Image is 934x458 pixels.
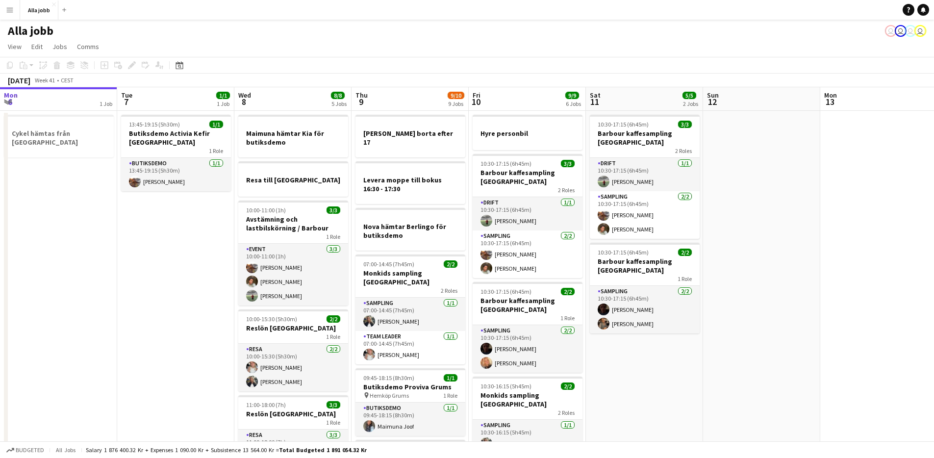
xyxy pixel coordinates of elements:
span: 2 Roles [558,186,575,194]
span: Comms [77,42,99,51]
span: 1/1 [209,121,223,128]
div: 2 Jobs [683,100,698,107]
span: Thu [355,91,368,100]
span: 9/9 [565,92,579,99]
span: 07:00-14:45 (7h45m) [363,260,414,268]
app-job-card: 10:30-17:15 (6h45m)3/3Barbour kaffesampling [GEOGRAPHIC_DATA]2 RolesDrift1/110:30-17:15 (6h45m)[P... [473,154,582,278]
span: Fri [473,91,480,100]
span: 3/3 [561,160,575,167]
span: Mon [824,91,837,100]
a: View [4,40,25,53]
div: 1 Job [217,100,229,107]
div: CEST [61,76,74,84]
span: Mon [4,91,18,100]
div: Resa till [GEOGRAPHIC_DATA] [238,161,348,197]
span: 1/1 [444,374,457,382]
span: 13 [823,96,837,107]
span: Total Budgeted 1 891 054.32 kr [279,446,367,454]
span: 10:00-11:00 (1h) [246,206,286,214]
span: 1 Role [443,392,457,399]
app-job-card: [PERSON_NAME] borta efter 17 [355,115,465,157]
span: 1 Role [560,314,575,322]
app-card-role: Drift1/110:30-17:15 (6h45m)[PERSON_NAME] [590,158,700,191]
div: [DATE] [8,76,30,85]
span: 10:30-17:15 (6h45m) [598,249,649,256]
span: View [8,42,22,51]
div: 6 Jobs [566,100,581,107]
span: 13:45-19:15 (5h30m) [129,121,180,128]
app-job-card: Nova hämtar Berlingo för butiksdemo [355,208,465,251]
span: 12 [706,96,719,107]
span: All jobs [54,446,77,454]
h3: Levera moppe till bokus 16:30 - 17:30 [355,176,465,193]
span: 1 Role [326,333,340,340]
app-job-card: 10:30-17:15 (6h45m)3/3Barbour kaffesampling [GEOGRAPHIC_DATA]2 RolesDrift1/110:30-17:15 (6h45m)[P... [590,115,700,239]
span: 09:45-18:15 (8h30m) [363,374,414,382]
a: Jobs [49,40,71,53]
app-job-card: 09:45-18:15 (8h30m)1/1Butiksdemo Proviva Grums Hemköp Grums1 RoleButiksdemo1/109:45-18:15 (8h30m)... [355,368,465,436]
h3: Hyre personbil [473,129,582,138]
span: 2/2 [561,288,575,295]
span: Sat [590,91,601,100]
span: Budgeted [16,447,44,454]
h1: Alla jobb [8,24,53,38]
div: Salary 1 876 400.32 kr + Expenses 1 090.00 kr + Subsistence 13 564.00 kr = [86,446,367,454]
app-job-card: 10:30-17:15 (6h45m)2/2Barbour kaffesampling [GEOGRAPHIC_DATA]1 RoleSampling2/210:30-17:15 (6h45m)... [590,243,700,333]
a: Edit [27,40,47,53]
span: Week 41 [32,76,57,84]
app-job-card: 10:00-11:00 (1h)3/3Avstämning och lastbilskörning / Barbour1 RoleEvent3/310:00-11:00 (1h)[PERSON_... [238,201,348,305]
h3: Monkids sampling [GEOGRAPHIC_DATA] [473,391,582,408]
span: 3/3 [327,401,340,408]
app-job-card: Levera moppe till bokus 16:30 - 17:30 [355,161,465,204]
h3: Butiksdemo Activia Kefir [GEOGRAPHIC_DATA] [121,129,231,147]
span: 1 Role [326,419,340,426]
app-job-card: Maimuna hämtar Kia för butiksdemo [238,115,348,157]
span: 7 [120,96,132,107]
app-user-avatar: Hedda Lagerbielke [905,25,916,37]
span: 2 Roles [675,147,692,154]
app-card-role: Sampling2/210:30-17:15 (6h45m)[PERSON_NAME][PERSON_NAME] [473,230,582,278]
app-card-role: Event3/310:00-11:00 (1h)[PERSON_NAME][PERSON_NAME][PERSON_NAME] [238,244,348,305]
h3: Nova hämtar Berlingo för butiksdemo [355,222,465,240]
h3: Reslön [GEOGRAPHIC_DATA] [238,409,348,418]
button: Alla jobb [20,0,58,20]
app-card-role: Sampling2/210:30-17:15 (6h45m)[PERSON_NAME][PERSON_NAME] [590,191,700,239]
span: 1/1 [216,92,230,99]
span: 2/2 [327,315,340,323]
div: 10:30-17:15 (6h45m)2/2Barbour kaffesampling [GEOGRAPHIC_DATA]1 RoleSampling2/210:30-17:15 (6h45m)... [473,282,582,373]
span: 10:30-17:15 (6h45m) [480,160,531,167]
h3: Maimuna hämtar Kia för butiksdemo [238,129,348,147]
div: 5 Jobs [331,100,347,107]
span: 9 [354,96,368,107]
span: 1 Role [326,233,340,240]
app-user-avatar: Emil Hasselberg [914,25,926,37]
h3: Resa till [GEOGRAPHIC_DATA] [238,176,348,184]
app-job-card: 07:00-14:45 (7h45m)2/2Monkids sampling [GEOGRAPHIC_DATA]2 RolesSampling1/107:00-14:45 (7h45m)[PER... [355,254,465,364]
span: 1 Role [209,147,223,154]
span: 2 Roles [441,287,457,294]
h3: Barbour kaffesampling [GEOGRAPHIC_DATA] [473,168,582,186]
span: 10:30-17:15 (6h45m) [480,288,531,295]
h3: Cykel hämtas från [GEOGRAPHIC_DATA] [4,129,114,147]
app-card-role: Sampling2/210:30-17:15 (6h45m)[PERSON_NAME][PERSON_NAME] [590,286,700,333]
h3: Avstämning och lastbilskörning / Barbour [238,215,348,232]
span: Wed [238,91,251,100]
span: 10:30-17:15 (6h45m) [598,121,649,128]
span: 6 [2,96,18,107]
app-job-card: 13:45-19:15 (5h30m)1/1Butiksdemo Activia Kefir [GEOGRAPHIC_DATA]1 RoleButiksdemo1/113:45-19:15 (5... [121,115,231,191]
div: 9 Jobs [448,100,464,107]
span: Tue [121,91,132,100]
app-card-role: Sampling2/210:30-17:15 (6h45m)[PERSON_NAME][PERSON_NAME] [473,325,582,373]
span: 10 [471,96,480,107]
span: 3/3 [327,206,340,214]
div: Hyre personbil [473,115,582,150]
h3: Barbour kaffesampling [GEOGRAPHIC_DATA] [473,296,582,314]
